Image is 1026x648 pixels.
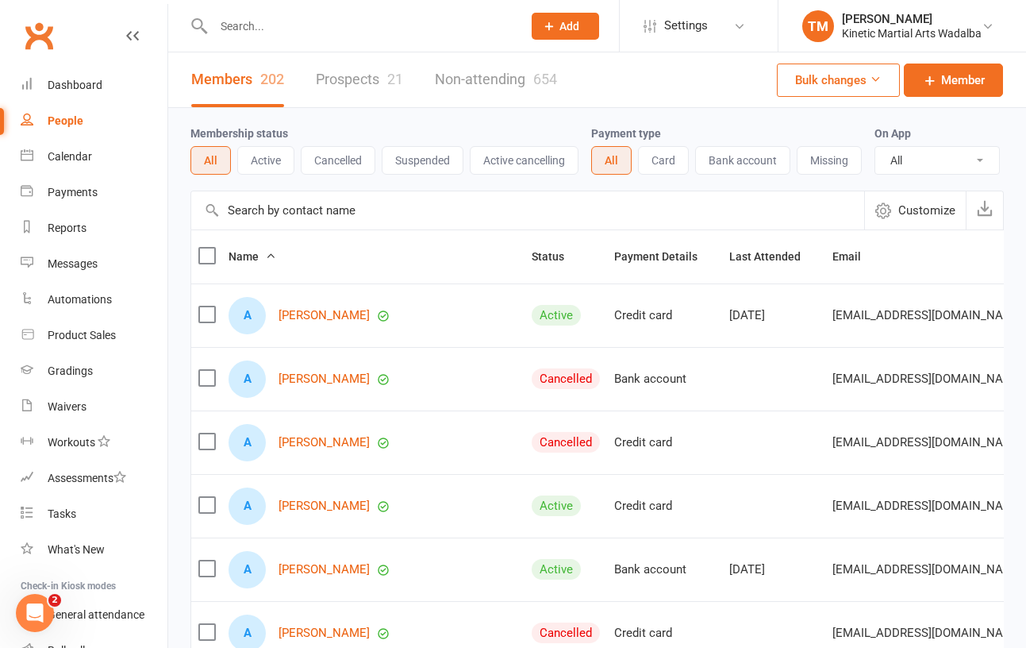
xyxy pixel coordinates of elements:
[832,554,1024,584] span: [EMAIL_ADDRESS][DOMAIN_NAME]
[797,146,862,175] button: Missing
[48,507,76,520] div: Tasks
[279,499,370,513] a: [PERSON_NAME]
[191,191,864,229] input: Search by contact name
[19,16,59,56] a: Clubworx
[614,499,715,513] div: Credit card
[533,71,557,87] div: 654
[470,146,578,175] button: Active cancelling
[532,250,582,263] span: Status
[532,496,581,516] div: Active
[864,191,966,229] button: Customize
[729,247,818,266] button: Last Attended
[229,488,266,525] div: A
[614,372,715,386] div: Bank account
[48,293,112,306] div: Automations
[387,71,403,87] div: 21
[614,250,715,263] span: Payment Details
[48,79,102,91] div: Dashboard
[941,71,985,90] span: Member
[48,436,95,449] div: Workouts
[729,563,818,577] div: [DATE]
[532,368,600,389] div: Cancelled
[695,146,790,175] button: Bank account
[832,491,1024,521] span: [EMAIL_ADDRESS][DOMAIN_NAME]
[832,300,1024,330] span: [EMAIL_ADDRESS][DOMAIN_NAME]
[279,436,370,449] a: [PERSON_NAME]
[279,309,370,322] a: [PERSON_NAME]
[532,623,600,643] div: Cancelled
[21,210,167,246] a: Reports
[21,389,167,425] a: Waivers
[874,127,911,140] label: On App
[591,127,661,140] label: Payment type
[591,146,632,175] button: All
[21,597,167,633] a: General attendance kiosk mode
[48,472,126,484] div: Assessments
[21,496,167,532] a: Tasks
[48,150,92,163] div: Calendar
[614,247,715,266] button: Payment Details
[904,64,1003,97] a: Member
[48,400,86,413] div: Waivers
[229,424,266,461] div: A
[664,8,708,44] span: Settings
[279,372,370,386] a: [PERSON_NAME]
[532,559,581,580] div: Active
[21,103,167,139] a: People
[729,250,818,263] span: Last Attended
[729,309,818,322] div: [DATE]
[237,146,294,175] button: Active
[209,15,511,37] input: Search...
[279,563,370,577] a: [PERSON_NAME]
[191,52,284,107] a: Members202
[229,551,266,588] div: A
[21,461,167,496] a: Assessments
[532,247,582,266] button: Status
[559,20,579,33] span: Add
[21,353,167,389] a: Gradings
[260,71,284,87] div: 202
[21,67,167,103] a: Dashboard
[190,127,288,140] label: Membership status
[316,52,403,107] a: Prospects21
[21,318,167,353] a: Product Sales
[21,425,167,461] a: Workouts
[16,594,54,632] iframe: Intercom live chat
[842,12,982,26] div: [PERSON_NAME]
[802,10,834,42] div: TM
[832,427,1024,457] span: [EMAIL_ADDRESS][DOMAIN_NAME]
[777,64,900,97] button: Bulk changes
[48,257,98,270] div: Messages
[435,52,557,107] a: Non-attending654
[898,201,955,220] span: Customize
[48,608,144,621] div: General attendance
[21,282,167,318] a: Automations
[48,543,105,556] div: What's New
[614,436,715,449] div: Credit card
[832,364,1024,394] span: [EMAIL_ADDRESS][DOMAIN_NAME]
[229,297,266,334] div: A
[532,432,600,453] div: Cancelled
[48,594,61,607] span: 2
[48,186,98,199] div: Payments
[21,532,167,568] a: What's New
[532,305,581,326] div: Active
[832,250,878,263] span: Email
[614,309,715,322] div: Credit card
[638,146,689,175] button: Card
[832,618,1024,648] span: [EMAIL_ADDRESS][DOMAIN_NAME]
[614,563,715,577] div: Bank account
[190,146,231,175] button: All
[21,139,167,175] a: Calendar
[48,329,116,341] div: Product Sales
[229,247,276,266] button: Name
[279,627,370,640] a: [PERSON_NAME]
[229,361,266,398] div: A
[21,175,167,210] a: Payments
[301,146,375,175] button: Cancelled
[229,250,276,263] span: Name
[21,246,167,282] a: Messages
[532,13,599,40] button: Add
[614,627,715,640] div: Credit card
[832,247,878,266] button: Email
